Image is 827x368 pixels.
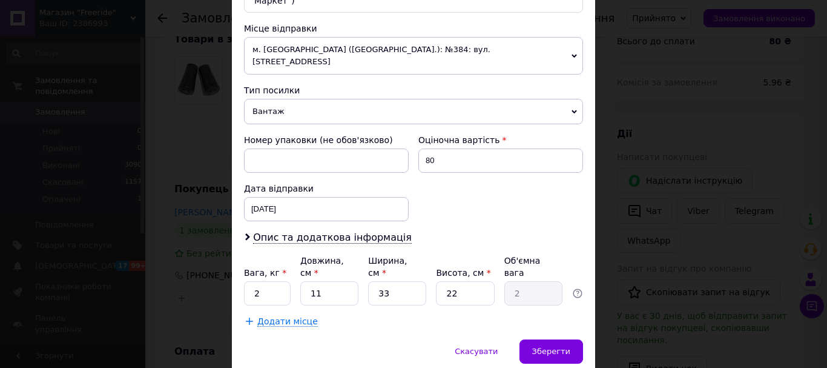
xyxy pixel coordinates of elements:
[418,134,583,146] div: Оціночна вартість
[244,99,583,124] span: Вантаж
[368,256,407,278] label: Ширина, см
[244,24,317,33] span: Місце відправки
[244,134,409,146] div: Номер упаковки (не обов'язково)
[244,268,286,278] label: Вага, кг
[244,182,409,195] div: Дата відправки
[257,316,318,327] span: Додати місце
[300,256,344,278] label: Довжина, см
[244,85,300,95] span: Тип посилки
[455,347,498,356] span: Скасувати
[504,255,562,279] div: Об'ємна вага
[253,232,412,244] span: Опис та додаткова інформація
[244,37,583,75] span: м. [GEOGRAPHIC_DATA] ([GEOGRAPHIC_DATA].): №384: вул. [STREET_ADDRESS]
[436,268,490,278] label: Висота, см
[532,347,570,356] span: Зберегти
